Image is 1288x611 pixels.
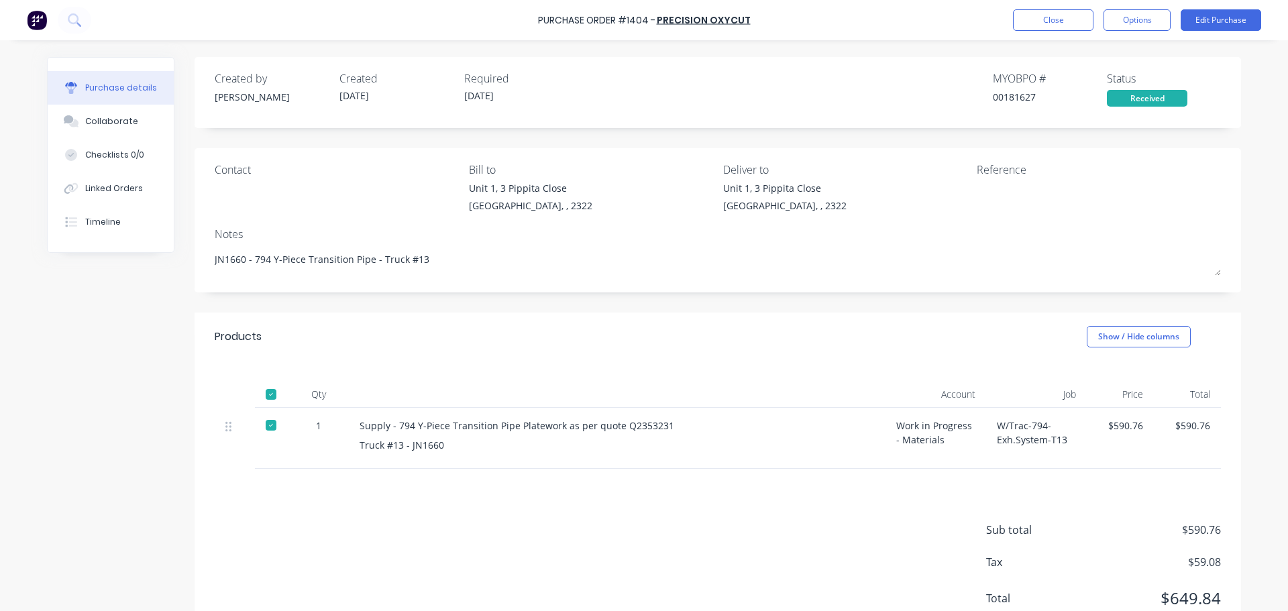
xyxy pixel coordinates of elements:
[85,182,143,195] div: Linked Orders
[360,438,875,452] div: Truck #13 - JN1660
[85,82,157,94] div: Purchase details
[1165,419,1210,433] div: $590.76
[1087,586,1221,610] span: $649.84
[977,162,1221,178] div: Reference
[469,162,713,178] div: Bill to
[85,115,138,127] div: Collaborate
[339,70,453,87] div: Created
[986,554,1087,570] span: Tax
[85,216,121,228] div: Timeline
[215,245,1221,276] textarea: JN1660 - 794 Y-Piece Transition Pipe - Truck #13
[215,90,329,104] div: [PERSON_NAME]
[1087,381,1154,408] div: Price
[1087,326,1191,347] button: Show / Hide columns
[215,70,329,87] div: Created by
[48,205,174,239] button: Timeline
[1097,419,1143,433] div: $590.76
[986,381,1087,408] div: Job
[360,419,875,433] div: Supply - 794 Y-Piece Transition Pipe Platework as per quote Q2353231
[1087,522,1221,538] span: $590.76
[986,522,1087,538] span: Sub total
[1013,9,1093,31] button: Close
[1181,9,1261,31] button: Edit Purchase
[723,199,847,213] div: [GEOGRAPHIC_DATA], , 2322
[215,162,459,178] div: Contact
[885,381,986,408] div: Account
[288,381,349,408] div: Qty
[986,408,1087,469] div: W/Trac-794-Exh.System-T13
[215,226,1221,242] div: Notes
[1154,381,1221,408] div: Total
[48,71,174,105] button: Purchase details
[1107,90,1187,107] div: Received
[85,149,144,161] div: Checklists 0/0
[993,70,1107,87] div: MYOB PO #
[986,590,1087,606] span: Total
[1107,70,1221,87] div: Status
[48,172,174,205] button: Linked Orders
[299,419,338,433] div: 1
[723,181,847,195] div: Unit 1, 3 Pippita Close
[48,105,174,138] button: Collaborate
[1104,9,1171,31] button: Options
[469,181,592,195] div: Unit 1, 3 Pippita Close
[885,408,986,469] div: Work in Progress - Materials
[469,199,592,213] div: [GEOGRAPHIC_DATA], , 2322
[27,10,47,30] img: Factory
[215,329,262,345] div: Products
[1087,554,1221,570] span: $59.08
[723,162,967,178] div: Deliver to
[657,13,751,27] a: Precision Oxycut
[48,138,174,172] button: Checklists 0/0
[538,13,655,27] div: Purchase Order #1404 -
[993,90,1107,104] div: 00181627
[464,70,578,87] div: Required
